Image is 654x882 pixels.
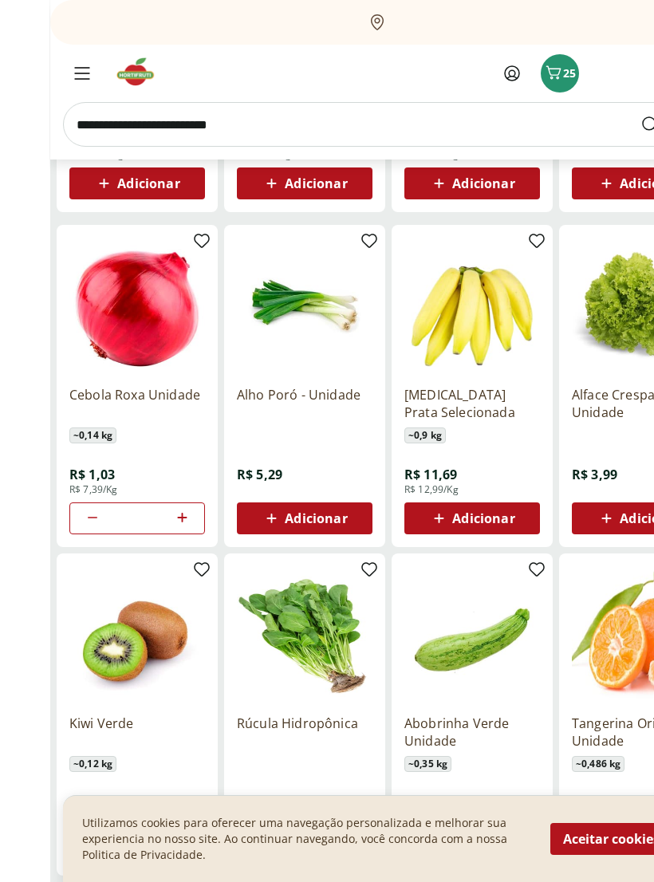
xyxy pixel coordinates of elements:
span: Adicionar [234,177,297,190]
span: ~ 0,35 kg [354,756,401,772]
a: Cebola Roxa Unidade [19,386,155,421]
span: R$ 4,08 [19,794,65,812]
span: 25 [513,65,526,81]
span: ~ 0,9 kg [354,427,396,443]
span: R$ 7,39/Kg [19,483,68,496]
input: search [13,102,641,147]
span: Adicionar [402,512,464,525]
span: Adicionar [67,177,129,190]
img: Rúcula Hidropônica [187,566,322,702]
span: R$ 1,03 [19,466,65,483]
a: Alho Poró - Unidade [187,386,322,421]
a: Rúcula Hidropônica [187,715,322,750]
span: R$ 12,99/Kg [354,483,408,496]
span: Adicionar [569,512,632,525]
span: ~ 0,12 kg [19,756,66,772]
span: R$ 11,69 [354,466,407,483]
span: ~ 0,486 kg [522,756,574,772]
span: R$ 6,31 [522,794,567,812]
a: Kiwi Verde [19,715,155,750]
a: [MEDICAL_DATA] Prata Selecionada [354,386,490,421]
img: Abobrinha Verde Unidade [354,566,490,702]
a: Abobrinha Verde Unidade [354,715,490,750]
button: Submit Search [590,115,628,134]
img: Cebola Roxa Unidade [19,238,155,373]
span: R$ 1,75 [354,794,400,812]
p: Utilizamos cookies para oferecer uma navegação personalizada e melhorar sua experiencia no nosso ... [32,815,481,863]
span: R$ 3,99 [522,466,567,483]
span: Adicionar [402,177,464,190]
img: Kiwi Verde [19,566,155,702]
button: Aceitar cookies [500,823,622,855]
img: Banan Prata Selecionada [354,238,490,373]
span: R$ 4,49 [187,794,232,812]
button: Carrinho [490,54,529,93]
span: Adicionar [569,177,632,190]
button: Adicionar [19,167,155,199]
span: ~ 0,14 kg [19,427,66,443]
span: R$ 5,29 [187,466,232,483]
button: Adicionar [187,167,322,199]
button: Adicionar [354,167,490,199]
span: Adicionar [234,512,297,525]
button: Adicionar [187,502,322,534]
button: Adicionar [354,502,490,534]
img: Hortifruti [64,56,117,88]
img: Alho Poró - Unidade [187,238,322,373]
button: Menu [13,54,51,93]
